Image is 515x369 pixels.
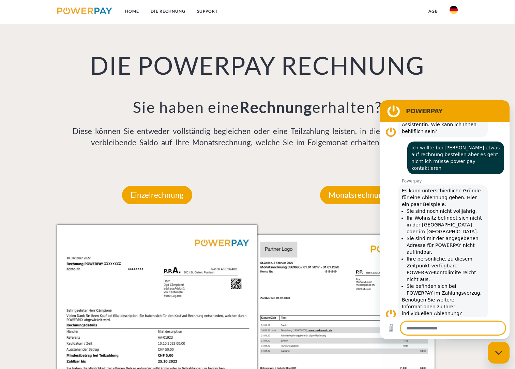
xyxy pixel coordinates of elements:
iframe: Messaging-Fenster [380,100,510,339]
h3: Sie haben eine erhalten? [57,98,458,117]
iframe: Schaltfläche zum Öffnen des Messaging-Fensters; Konversation läuft [488,342,510,364]
p: Monatsrechnung [320,186,396,204]
img: de [450,6,458,14]
p: Einzelrechnung [122,186,192,204]
a: DIE RECHNUNG [145,5,191,17]
h1: DIE POWERPAY RECHNUNG [57,50,458,80]
p: Diese können Sie entweder vollständig begleichen oder eine Teilzahlung leisten, in diesem Fall wi... [57,126,458,149]
a: Home [119,5,145,17]
a: agb [423,5,444,17]
a: SUPPORT [191,5,224,17]
img: logo-powerpay.svg [57,8,112,14]
b: Rechnung [240,98,312,116]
